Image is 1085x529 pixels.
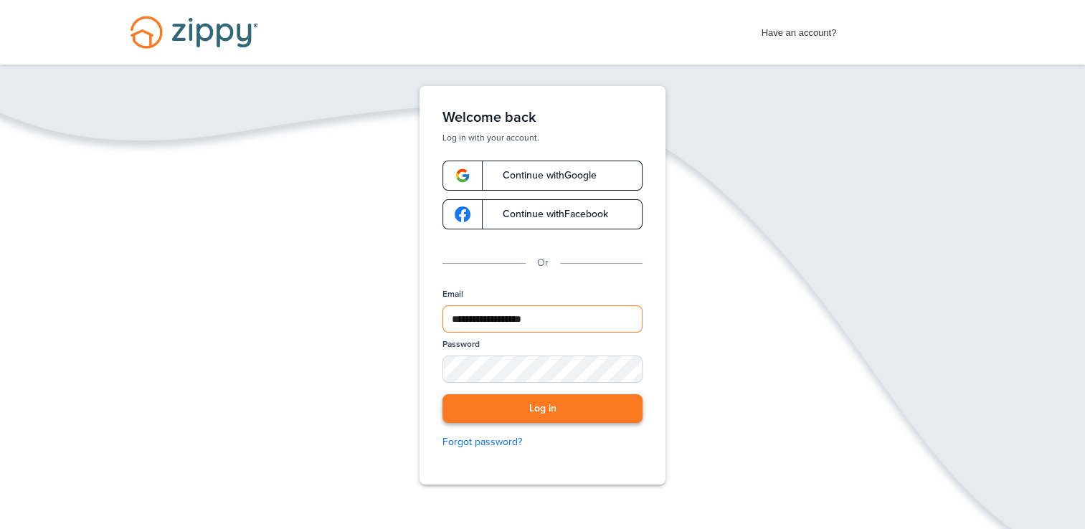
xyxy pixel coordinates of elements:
span: Continue with Facebook [488,209,608,219]
img: google-logo [455,168,470,184]
a: Forgot password? [442,434,643,450]
a: google-logoContinue withFacebook [442,199,643,229]
a: google-logoContinue withGoogle [442,161,643,191]
p: Or [537,255,549,271]
input: Password [442,356,643,383]
img: google-logo [455,206,470,222]
h1: Welcome back [442,109,643,126]
input: Email [442,305,643,333]
button: Log in [442,394,643,424]
label: Password [442,338,480,351]
span: Continue with Google [488,171,597,181]
span: Have an account? [762,18,837,41]
label: Email [442,288,463,300]
p: Log in with your account. [442,132,643,143]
